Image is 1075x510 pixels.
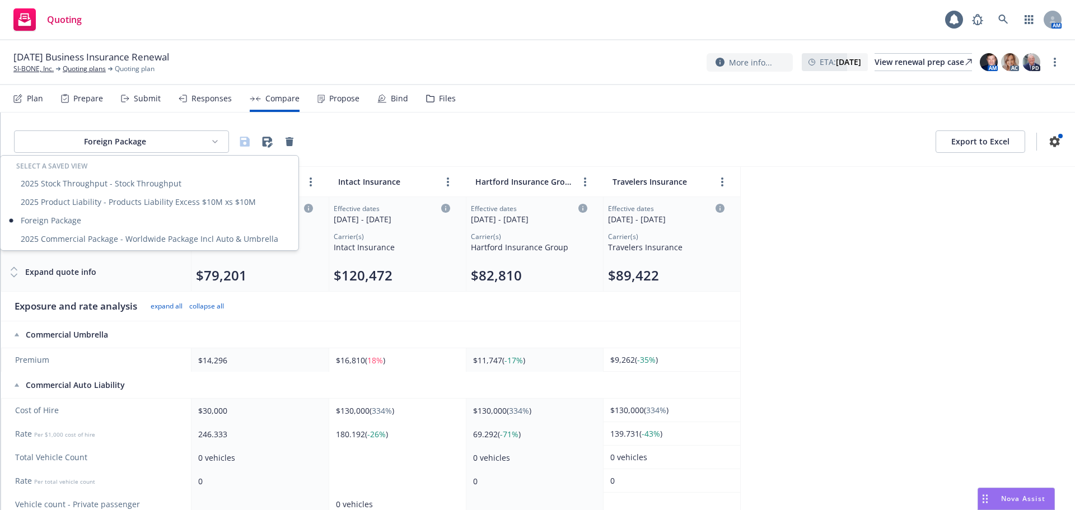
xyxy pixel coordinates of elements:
span: -17% [504,355,523,366]
a: Go back home [9,4,86,35]
button: collapse all [189,302,224,311]
span: ETA : [820,56,861,68]
div: 0 vehicles [336,498,455,510]
span: -35% [637,354,656,365]
span: $9,262 ( ) [610,354,658,365]
div: 2025 Commercial Package - Worldwide Package Incl Auto & Umbrella [3,230,296,248]
div: Click to edit column carrier quote details [608,204,725,225]
div: Propose [329,94,359,103]
strong: [DATE] [836,57,861,67]
div: Drag to move [978,488,992,509]
span: Quoting plan [115,64,155,74]
div: Compare [265,94,300,103]
span: Rate [15,428,180,439]
span: Premium [15,354,180,366]
span: More info... [729,57,772,68]
div: 0 vehicles [610,451,729,463]
div: Carrier(s) [471,232,587,241]
button: expand all [151,302,183,311]
div: Effective dates [334,204,450,213]
span: 139.731 ( ) [610,428,662,439]
div: 0 [473,475,592,487]
div: [DATE] - [DATE] [608,213,725,225]
a: more [441,175,455,189]
div: Total premium (click to edit billing info) [471,266,587,284]
span: Nova Assist [1001,494,1045,503]
div: Submit [134,94,161,103]
span: Cost of Hire [15,405,180,416]
div: [DATE] - [DATE] [334,213,450,225]
span: Per $1,000 cost of hire [34,431,95,438]
span: $16,810 ( ) [336,355,385,366]
a: Search [992,8,1015,31]
img: photo [1022,53,1040,71]
span: -71% [500,429,518,439]
button: $120,472 [334,266,392,284]
div: Files [439,94,456,103]
div: Hartford Insurance Group [471,241,587,253]
div: Responses [191,94,232,103]
input: Intact Insurance [335,174,437,190]
span: -43% [642,428,660,439]
div: Total premium (click to edit billing info) [196,266,313,284]
input: Hartford Insurance Group [473,174,574,190]
input: Travelers Insurance [610,174,711,190]
img: photo [980,53,998,71]
div: Select a saved view [3,158,296,174]
span: Quoting [47,15,82,24]
span: $11,747 ( ) [473,355,525,366]
span: Rate [15,475,180,486]
div: Click to edit column carrier quote details [471,204,587,225]
div: [DATE] - [DATE] [471,213,587,225]
div: 0 vehicles [198,452,317,464]
div: Total premium (click to edit billing info) [608,266,725,284]
div: Expand quote info [8,261,96,283]
div: Effective dates [471,204,587,213]
span: 69.292 ( ) [473,429,521,439]
div: Carrier(s) [334,232,450,241]
div: 246.333 [198,428,317,440]
span: 18% [367,355,383,366]
span: $130,000 ( ) [473,405,531,416]
a: more [1048,55,1062,69]
a: more [578,175,592,189]
button: Nova Assist [978,488,1055,510]
button: more [304,175,317,189]
span: 334% [372,405,392,416]
div: Travelers Insurance [608,241,725,253]
img: photo [1001,53,1019,71]
button: Add notes to this quoting plan [707,53,793,72]
div: Intact Insurance [334,241,450,253]
span: $130,000 ( ) [610,405,669,415]
div: Exposure and rate analysis [15,300,137,313]
a: SI-BONE, Inc. [13,64,54,74]
div: Prepare [73,94,103,103]
div: Total premium (click to edit billing info) [334,266,450,284]
div: View renewal prep case [875,54,972,71]
div: 0 vehicles [473,452,592,464]
span: Vehicle count - Private passenger [15,499,180,510]
div: Foreign Package [3,211,296,230]
span: 334% [509,405,529,416]
div: Effective dates [608,204,725,213]
div: Commercial Umbrella [15,329,180,340]
a: more [716,175,729,189]
div: 0 [198,475,317,487]
div: $30,000 [198,405,317,417]
div: 0 [610,475,729,486]
button: $89,422 [608,266,659,284]
div: Plan [27,94,43,103]
a: Quoting plans [63,64,106,74]
span: 180.192 ( ) [336,429,388,439]
span: -26% [367,429,386,439]
a: Switch app [1018,8,1040,31]
span: [DATE] Business Insurance Renewal [13,50,169,64]
div: Carrier(s) [608,232,725,241]
button: $79,201 [196,266,247,284]
span: $130,000 ( ) [336,405,394,416]
div: 2025 Stock Throughput - Stock Throughput [3,174,296,193]
div: 2025 Product Liability - Products Liability Excess $10M xs $10M [3,193,296,211]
